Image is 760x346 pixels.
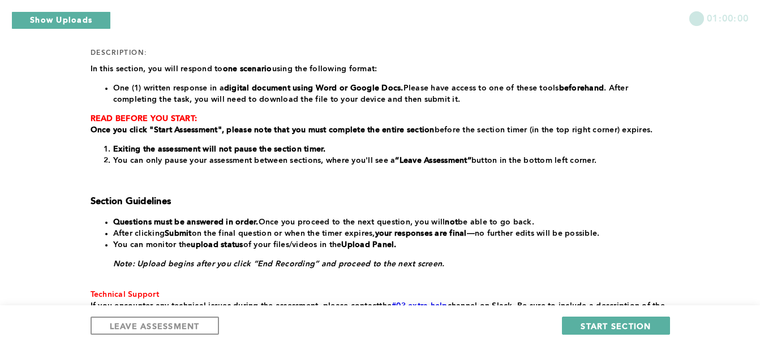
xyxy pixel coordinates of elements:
strong: READ BEFORE YOU START: [91,115,197,123]
span: Technical Support [91,291,159,299]
strong: Upload Panel. [341,241,396,249]
button: Show Uploads [11,11,111,29]
strong: your responses are final [375,230,467,237]
button: START SECTION [562,317,669,335]
p: before the section timer (in the top right corner) expires. [91,124,665,136]
strong: Questions must be answered in order. [113,218,259,226]
li: You can monitor the of your files/videos in the [113,239,665,250]
span: 01:00:00 [707,11,749,24]
strong: upload status [191,241,243,249]
strong: beforehand [559,84,604,92]
span: If you encounter any technical issues during the assessment, please contact [91,302,380,310]
strong: digital document using Word or Google Docs. [224,84,403,92]
li: Once you proceed to the next question, you will be able to go back. [113,217,665,228]
li: You can only pause your assessment between sections, where you'll see a button in the bottom left... [113,155,665,166]
h3: Section Guidelines [91,196,665,207]
button: LEAVE ASSESSMENT [91,317,219,335]
span: In this section, you will respond to [91,65,223,73]
span: LEAVE ASSESSMENT [110,321,200,331]
div: description: [91,49,148,58]
a: #03-extra-help [392,302,448,310]
strong: Once you click "Start Assessment", please note that you must complete the entire section [91,126,435,134]
strong: Exiting the assessment will not pause the section timer. [113,145,326,153]
strong: not [445,218,458,226]
span: START SECTION [581,321,651,331]
p: the channel on Slack [91,300,665,323]
span: using the following format: [272,65,377,73]
strong: Submit [165,230,192,237]
strong: “Leave Assessment” [395,157,471,165]
li: One (1) written response in a Please have access to one of these tools . After completing the tas... [113,83,665,105]
strong: one scenario [223,65,272,73]
li: After clicking on the final question or when the timer expires, —no further edits will be possible. [113,228,665,239]
em: Note: Upload begins after you click “End Recording” and proceed to the next screen. [113,260,445,268]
